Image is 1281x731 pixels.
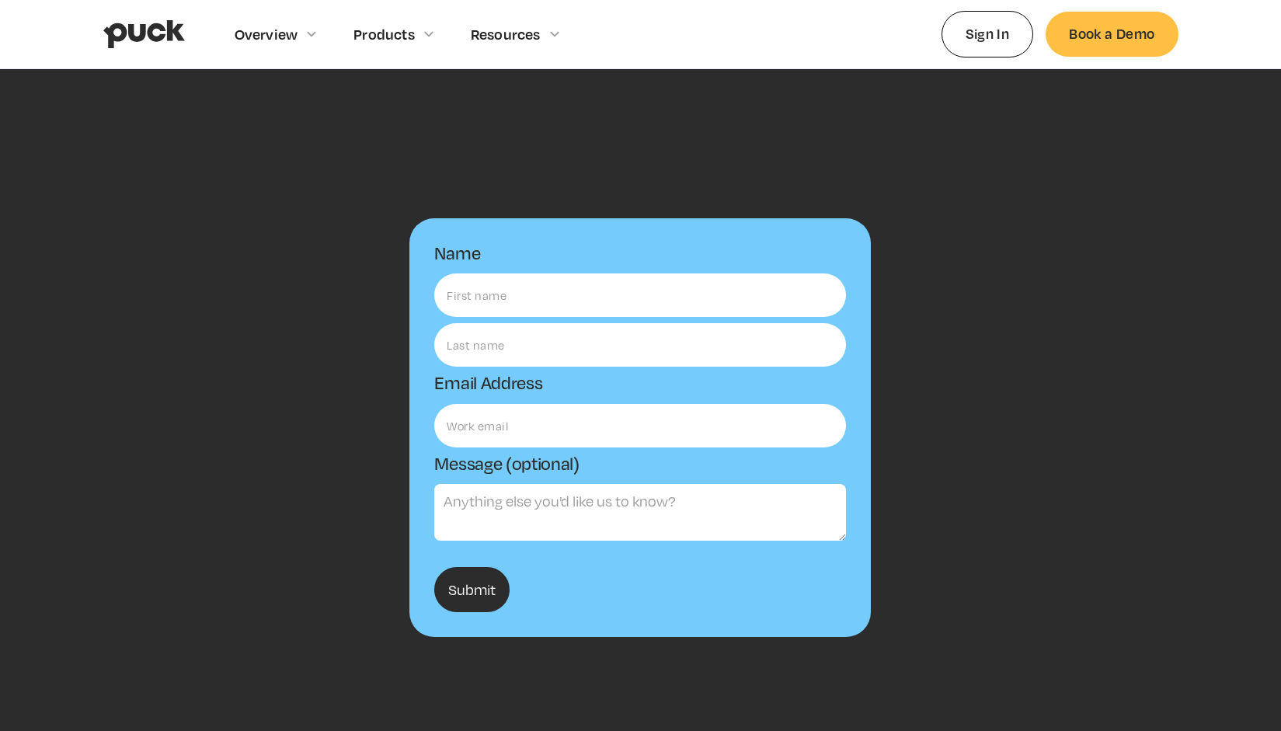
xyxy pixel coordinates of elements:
[942,11,1034,57] a: Sign In
[471,26,541,43] div: Resources
[409,218,871,637] form: Email Form
[235,26,298,43] div: Overview
[434,273,846,317] input: First name
[434,323,846,367] input: Last name
[434,567,510,612] input: Submit
[434,243,480,263] label: Name
[353,26,415,43] div: Products
[434,373,542,393] label: Email Address
[434,454,579,474] label: Message (optional)
[434,404,846,447] input: Work email
[1046,12,1178,56] a: Book a Demo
